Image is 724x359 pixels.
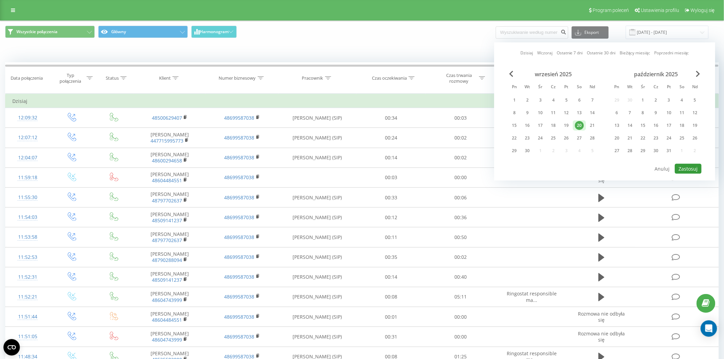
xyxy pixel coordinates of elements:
input: Wyszukiwanie według numeru [496,26,568,39]
div: 11:59:18 [12,171,43,184]
td: 00:14 [356,148,426,168]
div: Status [106,75,119,81]
div: pt 5 wrz 2025 [560,95,573,105]
div: 9 [523,108,532,117]
td: 00:03 [356,168,426,187]
div: 7 [626,108,635,117]
td: [PERSON_NAME] [133,168,206,187]
td: [PERSON_NAME] (SIP) [278,208,356,227]
td: [PERSON_NAME] [133,307,206,327]
td: [PERSON_NAME] [133,208,206,227]
div: 22 [510,134,519,143]
div: wt 14 paź 2025 [624,120,637,131]
td: [PERSON_NAME] [133,188,206,208]
div: 18 [549,121,558,130]
div: Typ połączenia [56,72,85,84]
td: [PERSON_NAME] (SIP) [278,148,356,168]
div: 19 [562,121,571,130]
td: 00:31 [356,327,426,347]
div: 4 [678,96,687,105]
div: pon 20 paź 2025 [611,133,624,143]
div: pon 1 wrz 2025 [508,95,521,105]
td: 00:02 [426,128,496,148]
div: śr 3 wrz 2025 [534,95,547,105]
div: 11:52:31 [12,270,43,284]
div: ndz 19 paź 2025 [689,120,702,131]
span: Next Month [696,71,700,77]
div: 31 [665,146,674,155]
td: [PERSON_NAME] [133,227,206,247]
div: wt 21 paź 2025 [624,133,637,143]
a: 48699587038 [224,333,255,340]
div: pt 3 paź 2025 [663,95,676,105]
div: sob 4 paź 2025 [676,95,689,105]
div: czw 2 paź 2025 [650,95,663,105]
td: 00:00 [426,168,496,187]
div: 2 [523,96,532,105]
td: 00:06 [426,188,496,208]
div: 12:09:32 [12,111,43,124]
div: ndz 5 paź 2025 [689,95,702,105]
div: sob 13 wrz 2025 [573,108,586,118]
td: 00:35 [356,247,426,267]
td: 00:40 [426,267,496,287]
div: 12 [562,108,571,117]
td: [PERSON_NAME] (SIP) [278,287,356,307]
div: 27 [575,134,584,143]
td: [PERSON_NAME] (SIP) [278,188,356,208]
div: pon 27 paź 2025 [611,146,624,156]
div: październik 2025 [611,71,702,78]
span: Previous Month [509,71,514,77]
a: Bieżący miesiąc [620,50,650,56]
a: 48604743999 [152,336,182,343]
div: wt 7 paź 2025 [624,108,637,118]
td: 00:24 [356,128,426,148]
div: Czas oczekiwania [372,75,407,81]
td: 00:50 [426,227,496,247]
div: śr 10 wrz 2025 [534,108,547,118]
div: 20 [613,134,622,143]
div: sob 11 paź 2025 [676,108,689,118]
a: Ostatnie 7 dni [557,50,583,56]
div: 8 [510,108,519,117]
a: 48699587038 [224,134,255,141]
div: wt 30 wrz 2025 [521,146,534,156]
div: sob 20 wrz 2025 [573,120,586,131]
a: 48509141237 [152,217,182,224]
td: [PERSON_NAME] (SIP) [278,247,356,267]
a: 48699587038 [224,214,255,221]
td: 00:08 [356,287,426,307]
div: wrzesień 2025 [508,71,599,78]
td: 05:11 [426,287,496,307]
div: sob 27 wrz 2025 [573,133,586,143]
div: Numer biznesowy [219,75,256,81]
td: 00:33 [356,188,426,208]
a: 48790288094 [152,257,182,263]
div: 7 [588,96,597,105]
div: 11:52:21 [12,290,43,304]
div: 5 [562,96,571,105]
td: [PERSON_NAME] (SIP) [278,108,356,128]
td: 00:02 [426,148,496,168]
td: 00:14 [356,267,426,287]
a: 48699587038 [224,254,255,260]
div: ndz 7 wrz 2025 [586,95,599,105]
td: [PERSON_NAME] [133,128,206,148]
div: 24 [665,134,674,143]
div: 1 [639,96,648,105]
td: [PERSON_NAME] (SIP) [278,327,356,347]
a: Wczoraj [537,50,553,56]
span: Rozmowa nie odbyła się [578,330,625,343]
abbr: środa [535,82,546,93]
td: [PERSON_NAME] [133,247,206,267]
div: pt 10 paź 2025 [663,108,676,118]
div: 10 [665,108,674,117]
div: 12:07:12 [12,131,43,144]
div: 26 [562,134,571,143]
div: 30 [523,146,532,155]
td: [PERSON_NAME] (SIP) [278,227,356,247]
div: 11:51:05 [12,330,43,343]
a: 48509141237 [152,277,182,283]
abbr: poniedziałek [612,82,622,93]
td: 00:03 [426,108,496,128]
